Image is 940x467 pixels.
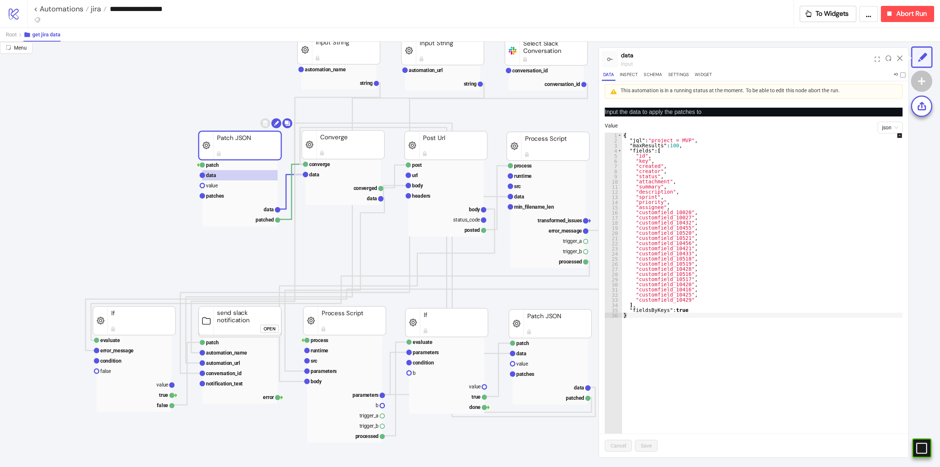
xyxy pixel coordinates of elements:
[605,148,622,153] div: 4
[605,220,622,225] div: 18
[376,402,379,408] text: b
[309,172,319,177] text: data
[605,122,622,130] label: Value
[469,384,481,389] text: value
[605,184,622,189] div: 11
[413,349,439,355] text: parameters
[413,339,433,345] text: evaluate
[605,256,622,261] div: 25
[618,148,622,153] span: Toggle code folding, rows 4 through 34
[516,340,529,346] text: patch
[311,358,317,364] text: src
[367,195,377,201] text: data
[605,205,622,210] div: 15
[605,158,622,164] div: 6
[6,32,17,37] span: Root
[605,210,622,215] div: 16
[100,337,120,343] text: evaluate
[538,218,582,223] text: transformed_issues
[514,183,521,189] text: src
[605,194,622,200] div: 13
[618,133,622,138] span: Toggle code folding, rows 1 through 36
[605,236,622,241] div: 21
[206,172,216,178] text: data
[875,57,880,62] span: expand
[264,206,274,212] text: data
[360,80,373,86] text: string
[412,172,418,178] text: url
[605,282,622,287] div: 30
[635,440,658,452] button: Save
[605,225,622,230] div: 19
[514,173,532,179] text: runtime
[352,392,379,398] text: parameters
[859,6,878,22] button: ...
[305,67,346,72] text: automation_name
[514,163,532,169] text: process
[412,183,423,188] text: body
[545,81,580,87] text: conversation_id
[6,45,11,50] span: radius-bottomright
[897,133,902,138] span: up-square
[412,162,422,168] text: post
[100,368,111,374] text: false
[453,217,480,223] text: status_code
[6,28,23,42] button: Root
[605,108,903,116] p: Input the data to apply the patches to
[605,174,622,179] div: 9
[311,337,328,343] text: process
[605,133,622,138] div: 1
[469,206,480,212] text: body
[605,308,622,313] div: 35
[621,51,872,60] div: data
[605,440,632,452] button: Cancel
[605,246,622,251] div: 23
[602,71,615,81] button: Data
[605,153,622,158] div: 5
[260,325,279,333] button: Open
[605,138,622,143] div: 2
[206,340,219,345] text: patch
[516,361,528,367] text: value
[800,6,857,22] button: To Widgets
[206,370,242,376] text: conversation_id
[667,71,691,81] button: Settings
[464,81,477,87] text: string
[409,67,443,73] text: automation_url
[14,45,27,51] span: Menu
[605,189,622,194] div: 12
[311,348,328,353] text: runtime
[89,5,106,12] a: jira
[309,161,330,167] text: converge
[574,385,584,391] text: data
[605,143,622,148] div: 3
[693,71,713,81] button: Widget
[605,266,622,272] div: 27
[605,230,622,236] div: 20
[100,358,122,364] text: condition
[605,169,622,174] div: 8
[621,87,890,96] div: This automation is in a running status at the moment. To be able to edit this node abort the run.
[516,371,534,377] text: patches
[89,4,101,14] span: jira
[34,5,89,12] a: < Automations
[605,179,622,184] div: 10
[413,370,416,376] text: b
[642,71,664,81] button: Schema
[549,228,582,234] text: error_message
[206,360,240,366] text: automation_url
[206,193,224,199] text: patches
[206,381,243,387] text: notification_text
[514,194,524,200] text: data
[605,215,622,220] div: 17
[605,302,622,308] div: 34
[605,297,622,302] div: 33
[816,10,849,18] span: To Widgets
[605,277,622,282] div: 29
[605,313,622,318] div: 36
[605,200,622,205] div: 14
[311,378,322,384] text: body
[23,28,61,42] button: get jira data
[605,287,622,292] div: 31
[512,68,548,73] text: conversation_id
